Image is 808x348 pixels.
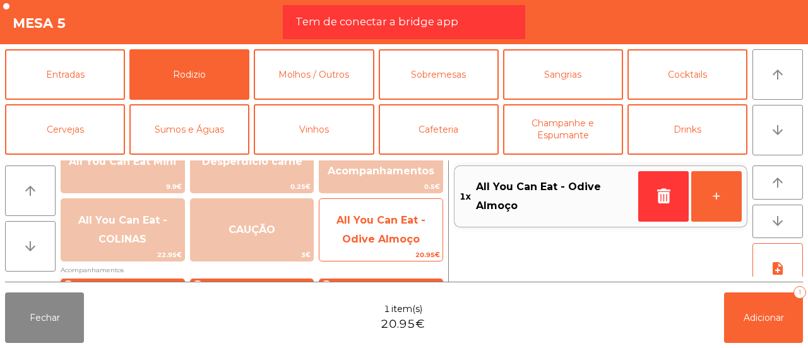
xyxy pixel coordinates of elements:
[691,171,742,222] button: +
[770,123,785,138] i: arrow_downward
[61,181,184,193] span: 9.9€
[295,14,458,30] span: Tem de conectar a bridge app
[69,155,176,167] span: All You Can Eat Mini
[254,49,374,100] button: Molhos / Outros
[503,49,623,100] button: Sangrias
[23,183,38,198] i: arrow_upward
[254,104,374,155] button: Vinhos
[391,303,422,316] span: item(s)
[61,264,443,276] span: Acompanhamentos
[5,165,56,216] button: arrow_upward
[319,249,443,261] span: 20.95€
[724,292,803,343] button: Adicionar1
[381,316,425,333] span: 20.95€
[752,49,803,100] button: arrow_upward
[191,249,314,261] span: 3€
[129,104,249,155] button: Sumos e Águas
[5,104,125,155] button: Cervejas
[744,312,784,323] span: Adicionar
[61,249,184,261] span: 22.95€
[503,104,623,155] button: Champanhe e Espumante
[336,214,425,245] span: All You Can Eat - Odive Almoço
[770,67,785,82] i: arrow_upward
[752,165,803,200] button: arrow_upward
[191,280,204,292] span: +
[320,280,333,292] span: +
[460,177,471,216] span: 1x
[476,177,633,216] span: All You Can Eat - Odive Almoço
[229,224,275,236] span: CAUÇÃO
[5,49,125,100] button: Entradas
[770,175,785,190] i: arrow_upward
[770,213,785,229] i: arrow_downward
[23,239,38,254] i: arrow_downward
[627,104,747,155] button: Drinks
[5,292,84,343] button: Fechar
[752,205,803,239] button: arrow_downward
[752,105,803,155] button: arrow_downward
[78,214,167,245] span: All You Can Eat - COLINAS
[793,286,806,299] div: 1
[379,49,499,100] button: Sobremesas
[627,49,747,100] button: Cocktails
[191,181,314,193] span: 0.25€
[752,243,803,294] button: note_add
[62,280,74,292] span: +
[13,14,66,33] h4: Mesa 5
[319,181,443,193] span: 0.5€
[379,104,499,155] button: Cafeteria
[129,49,249,100] button: Rodizio
[770,261,785,276] i: note_add
[202,155,302,167] span: Desperdicio carne
[384,303,390,316] span: 1
[5,221,56,272] button: arrow_downward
